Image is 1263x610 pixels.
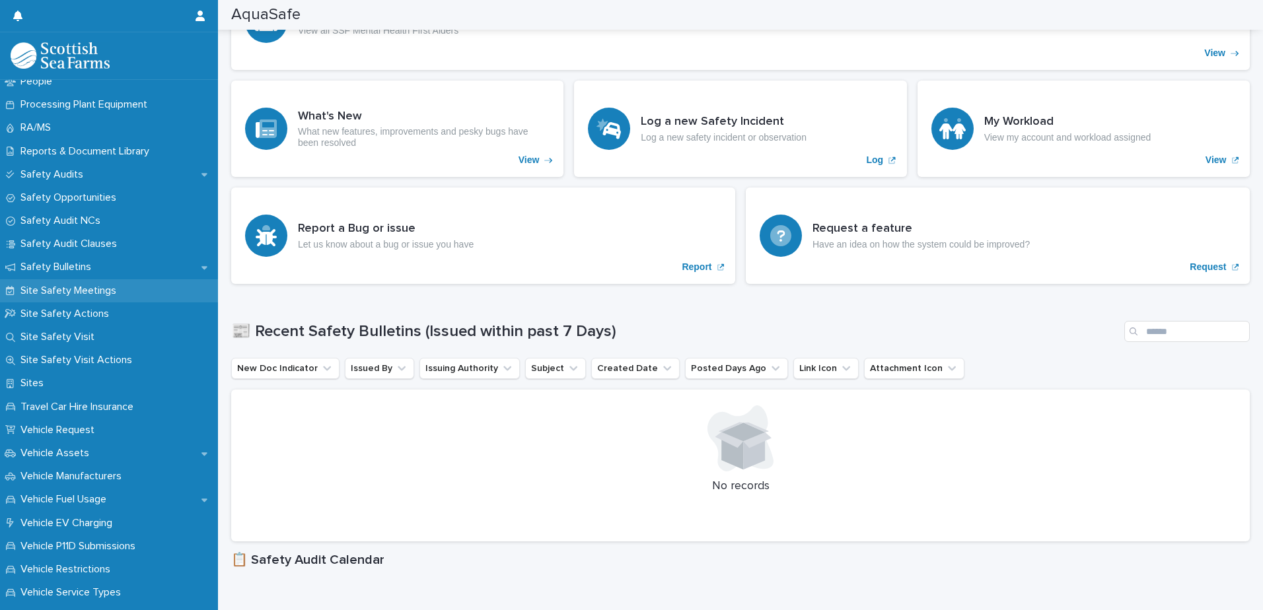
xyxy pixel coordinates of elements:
p: View [1204,48,1225,59]
h1: 📰 Recent Safety Bulletins (Issued within past 7 Days) [231,322,1119,341]
button: Attachment Icon [864,358,964,379]
p: Vehicle Restrictions [15,563,121,576]
h1: 📋 Safety Audit Calendar [231,552,1250,568]
p: Have an idea on how the system could be improved? [812,239,1030,250]
button: Link Icon [793,358,859,379]
p: Site Safety Visit [15,331,105,343]
p: Site Safety Actions [15,308,120,320]
p: People [15,75,63,88]
p: Site Safety Visit Actions [15,354,143,366]
p: Site Safety Meetings [15,285,127,297]
p: Safety Audit Clauses [15,238,127,250]
a: Log [574,81,906,177]
p: Sites [15,377,54,390]
h3: My Workload [984,115,1151,129]
p: Safety Bulletins [15,261,102,273]
p: Safety Audits [15,168,94,181]
p: Vehicle Fuel Usage [15,493,117,506]
p: View [519,154,540,166]
p: View all SSF Mental Health First Aiders [298,25,458,36]
p: Log [867,154,884,166]
h3: Report a Bug or issue [298,222,474,236]
button: Issuing Authority [419,358,520,379]
p: Vehicle EV Charging [15,517,123,529]
p: What new features, improvements and pesky bugs have been resolved [298,126,550,149]
a: View [918,81,1250,177]
a: Request [746,187,1250,284]
p: Vehicle Service Types [15,586,131,599]
p: Report [682,261,711,273]
p: Log a new safety incident or observation [641,132,807,143]
button: New Doc Indicator [231,358,340,379]
img: bPIBxiqnSb2ggTQWdOVV [11,42,110,69]
p: View my account and workload assigned [984,132,1151,143]
p: Vehicle Manufacturers [15,470,132,483]
button: Issued By [345,358,414,379]
a: View [231,81,563,177]
p: View [1206,154,1227,166]
button: Posted Days Ago [685,358,788,379]
input: Search [1124,321,1250,342]
p: Vehicle Request [15,424,105,436]
a: Report [231,187,735,284]
p: No records [247,479,1234,494]
p: Let us know about a bug or issue you have [298,239,474,250]
h3: What's New [298,110,550,124]
h2: AquaSafe [231,5,301,24]
p: Safety Opportunities [15,191,127,204]
p: RA/MS [15,121,61,134]
p: Request [1190,261,1226,273]
button: Subject [525,358,586,379]
h3: Request a feature [812,222,1030,236]
h3: Log a new Safety Incident [641,115,807,129]
p: Reports & Document Library [15,145,160,158]
button: Created Date [591,358,680,379]
p: Vehicle P11D Submissions [15,540,146,553]
p: Vehicle Assets [15,447,100,459]
p: Travel Car Hire Insurance [15,401,144,413]
p: Safety Audit NCs [15,215,111,227]
p: Processing Plant Equipment [15,98,158,111]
